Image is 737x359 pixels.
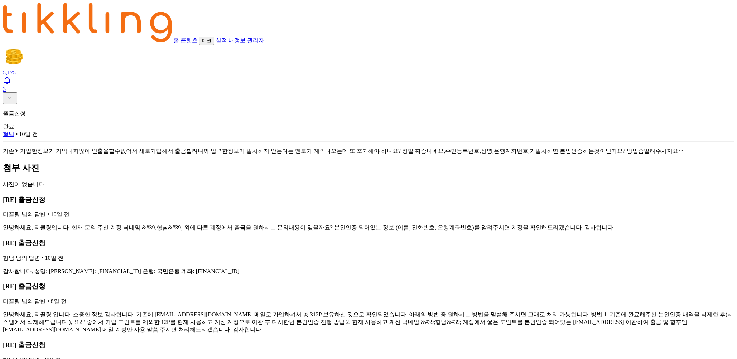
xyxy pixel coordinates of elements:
p: 안녕하세요, 티끌링 입니다. 소중한 정보 감사합니다. 기존에 [EMAIL_ADDRESS][DOMAIN_NAME] 메일로 가입하셔서 총 312P 보유하신 것으로 확인되었습니다.... [3,311,734,334]
img: coin [3,45,26,68]
p: 기존에가입한정보가 기억나지않아 인출을할수없어서 새로가입해서 출금할려니까 입력한정보가 일치하지 안는다는 멘토가 계속나오는데 또 포기해야 하나요? 정말 짜증나네요,주민등록번호,성... [3,147,734,155]
p: 출금신청 [3,110,734,117]
h3: [RE] 출금신청 [3,282,734,291]
h3: [RE] 출금신청 [3,340,734,350]
a: 내정보 [228,37,246,43]
span: 5,175 [3,69,16,76]
h3: [RE] 출금신청 [3,238,734,248]
p: 감사합니다, 성명: [PERSON_NAME]: [FINANCIAL_ID] 은행: 국민은행 계좌: [FINANCIAL_ID] [3,268,734,275]
p: 안녕하세요, 티클링입니다. 현재 문의 주신 계정 닉네임 &#39;형님&#39; 외에 다른 계정에서 출금을 원하시는 문의내용이 맞을까요? 본인인증 되어있는 정보 (이름, 전화번... [3,224,734,232]
a: 3 [3,79,734,92]
img: 티끌링 [3,3,172,42]
h2: 첨부 사진 [3,162,734,174]
p: 사진이 없습니다. [3,181,734,188]
a: 형님 [3,131,14,137]
span: 완료 [3,123,14,130]
a: 관리자 [247,37,264,43]
p: 형님 님의 답변 • 10일 전 [3,254,734,262]
a: 홈 [173,37,179,43]
h3: [RE] 출금신청 [3,195,734,204]
p: 티끌링 님의 답변 • 8일 전 [3,298,734,305]
a: 실적 [216,37,227,43]
span: • 10일 전 [16,131,38,137]
a: coin 5,175 [3,45,734,76]
div: 3 [3,86,734,92]
p: 티끌링 님의 답변 • 10일 전 [3,211,734,218]
button: 미션 [199,37,214,45]
a: 콘텐츠 [180,37,198,43]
